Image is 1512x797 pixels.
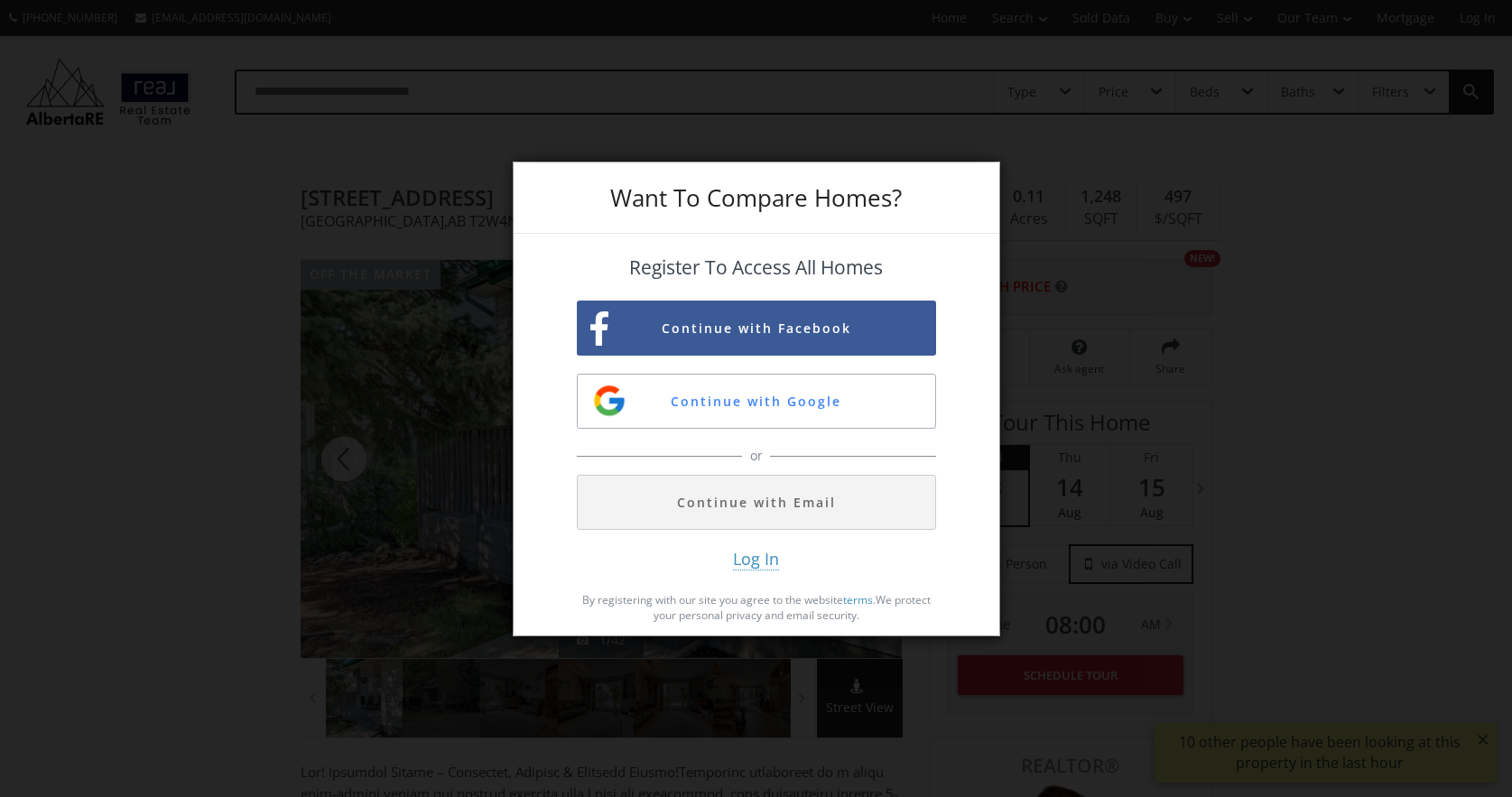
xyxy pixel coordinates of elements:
[843,592,873,607] a: terms
[577,257,936,278] h4: Register To Access All Homes
[577,301,936,356] button: Continue with Facebook
[577,475,936,530] button: Continue with Email
[577,592,936,623] p: By registering with our site you agree to the website . We protect your personal privacy and emai...
[577,374,936,429] button: Continue with Google
[591,383,627,419] img: google-sign-up
[733,548,779,570] span: Log In
[590,311,608,347] img: facebook-sign-up
[577,186,936,209] h3: Want To Compare Homes?
[746,447,767,465] span: or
